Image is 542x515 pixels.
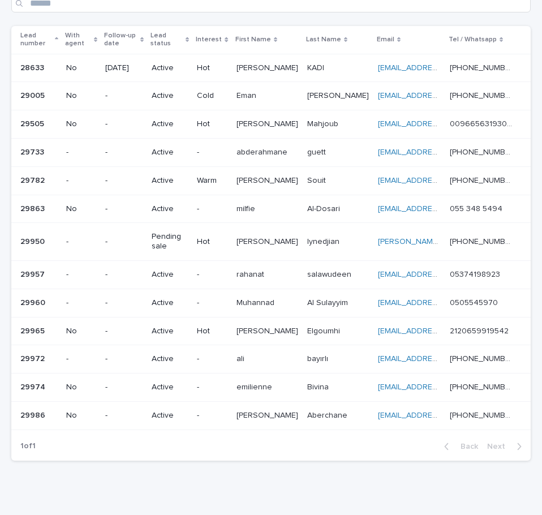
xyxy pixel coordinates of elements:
p: [PHONE_NUMBER] [450,409,515,420]
tr: 2863328633 No[DATE]ActiveHot[PERSON_NAME][PERSON_NAME] KADIKADI [EMAIL_ADDRESS][DOMAIN_NAME] [PHO... [11,54,531,82]
a: [EMAIL_ADDRESS][DOMAIN_NAME] [378,299,506,307]
p: Bivina [307,380,331,392]
p: - [105,237,143,247]
p: 1 of 1 [11,432,45,460]
p: guett [307,145,328,157]
p: [PHONE_NUMBER] [450,61,515,73]
p: bayırlı [307,352,330,364]
p: Warm [197,176,227,186]
p: ali [236,352,247,364]
p: - [105,148,143,157]
p: Lead number [20,29,52,50]
p: Aberchane [307,409,350,420]
p: milfie [236,202,257,214]
p: 29863 [20,202,47,214]
span: Back [454,443,478,450]
p: - [197,411,227,420]
p: 29733 [20,145,46,157]
p: Active [152,148,188,157]
p: Muhannad [236,296,277,308]
p: - [66,354,96,364]
p: Active [152,91,188,101]
p: Hot [197,119,227,129]
p: No [66,91,96,101]
p: - [197,383,227,392]
p: [PHONE_NUMBER] [450,380,515,392]
a: [EMAIL_ADDRESS][DOMAIN_NAME] [378,327,506,335]
p: Mahjoub [307,117,341,129]
p: 2120659919542 [450,324,511,336]
p: 29965 [20,324,47,336]
p: - [105,383,143,392]
p: - [66,176,96,186]
tr: 2998629986 No-Active-[PERSON_NAME][PERSON_NAME] AberchaneAberchane [EMAIL_ADDRESS][DOMAIN_NAME] [... [11,401,531,430]
p: [DATE] [105,63,143,73]
p: 29957 [20,268,47,280]
p: abderahmane [236,145,290,157]
p: Active [152,411,188,420]
p: First Name [235,33,271,46]
p: - [197,298,227,308]
tr: 2997429974 No-Active-emilienneemilienne BivinaBivina [EMAIL_ADDRESS][DOMAIN_NAME] [PHONE_NUMBER][... [11,374,531,402]
a: [EMAIL_ADDRESS][DOMAIN_NAME] [378,177,506,184]
p: Active [152,270,188,280]
p: With agent [65,29,91,50]
p: - [66,270,96,280]
p: Hot [197,327,227,336]
p: Active [152,354,188,364]
p: 0505545970 [450,296,500,308]
p: Active [152,119,188,129]
p: Eman [236,89,259,101]
p: Souit [307,174,328,186]
p: 29505 [20,117,46,129]
p: Active [152,204,188,214]
p: Last Name [306,33,341,46]
p: 29972 [20,352,47,364]
p: Follow-up date [104,29,137,50]
p: - [66,298,96,308]
tr: 2995729957 --Active-rahanatrahanat salawudeensalawudeen [EMAIL_ADDRESS][DOMAIN_NAME] 053741989230... [11,260,531,289]
p: - [105,176,143,186]
p: - [197,354,227,364]
p: - [66,237,96,247]
p: emilienne [236,380,274,392]
p: - [197,270,227,280]
p: [PERSON_NAME] [236,409,300,420]
p: KADI [307,61,326,73]
p: - [105,411,143,420]
p: ‭055 348 5494‬ [450,202,505,214]
p: Elgoumhi [307,324,342,336]
p: [PHONE_NUMBER] [450,235,515,247]
p: Active [152,176,188,186]
p: Pending sale [152,232,188,251]
p: No [66,204,96,214]
a: [EMAIL_ADDRESS][DOMAIN_NAME] [378,355,506,363]
tr: 2950529505 No-ActiveHot[PERSON_NAME][PERSON_NAME] MahjoubMahjoub [EMAIL_ADDRESS][DOMAIN_NAME] 009... [11,110,531,139]
tr: 2995029950 --Pending saleHot[PERSON_NAME][PERSON_NAME] IynedjianIynedjian [PERSON_NAME][EMAIL_ADD... [11,223,531,261]
p: Active [152,327,188,336]
a: [EMAIL_ADDRESS][DOMAIN_NAME] [378,148,506,156]
p: 29986 [20,409,48,420]
p: 05374198923 [450,268,502,280]
p: [PERSON_NAME] [236,324,300,336]
p: - [105,270,143,280]
p: Al-Dosari [307,202,342,214]
p: Cold [197,91,227,101]
tr: 2996529965 No-ActiveHot[PERSON_NAME][PERSON_NAME] ElgoumhiElgoumhi [EMAIL_ADDRESS][DOMAIN_NAME] 2... [11,317,531,345]
p: 00966563193063 [450,117,515,129]
p: - [105,354,143,364]
p: 29782 [20,174,47,186]
p: salawudeen [307,268,354,280]
p: No [66,383,96,392]
p: Active [152,383,188,392]
p: No [66,411,96,420]
p: Alexan Agatino [236,235,300,247]
p: [PHONE_NUMBER] [450,352,515,364]
a: [EMAIL_ADDRESS][DOMAIN_NAME] [378,64,506,72]
a: [EMAIL_ADDRESS][DOMAIN_NAME] [378,120,506,128]
a: [EMAIL_ADDRESS][DOMAIN_NAME] [378,383,506,391]
p: - [197,204,227,214]
p: No [66,119,96,129]
tr: 2997229972 --Active-aliali bayırlıbayırlı [EMAIL_ADDRESS][DOMAIN_NAME] [PHONE_NUMBER][PHONE_NUMBER] [11,345,531,374]
tr: 2978229782 --ActiveWarm[PERSON_NAME][PERSON_NAME] SouitSouit [EMAIL_ADDRESS][DOMAIN_NAME] [PHONE_... [11,166,531,195]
